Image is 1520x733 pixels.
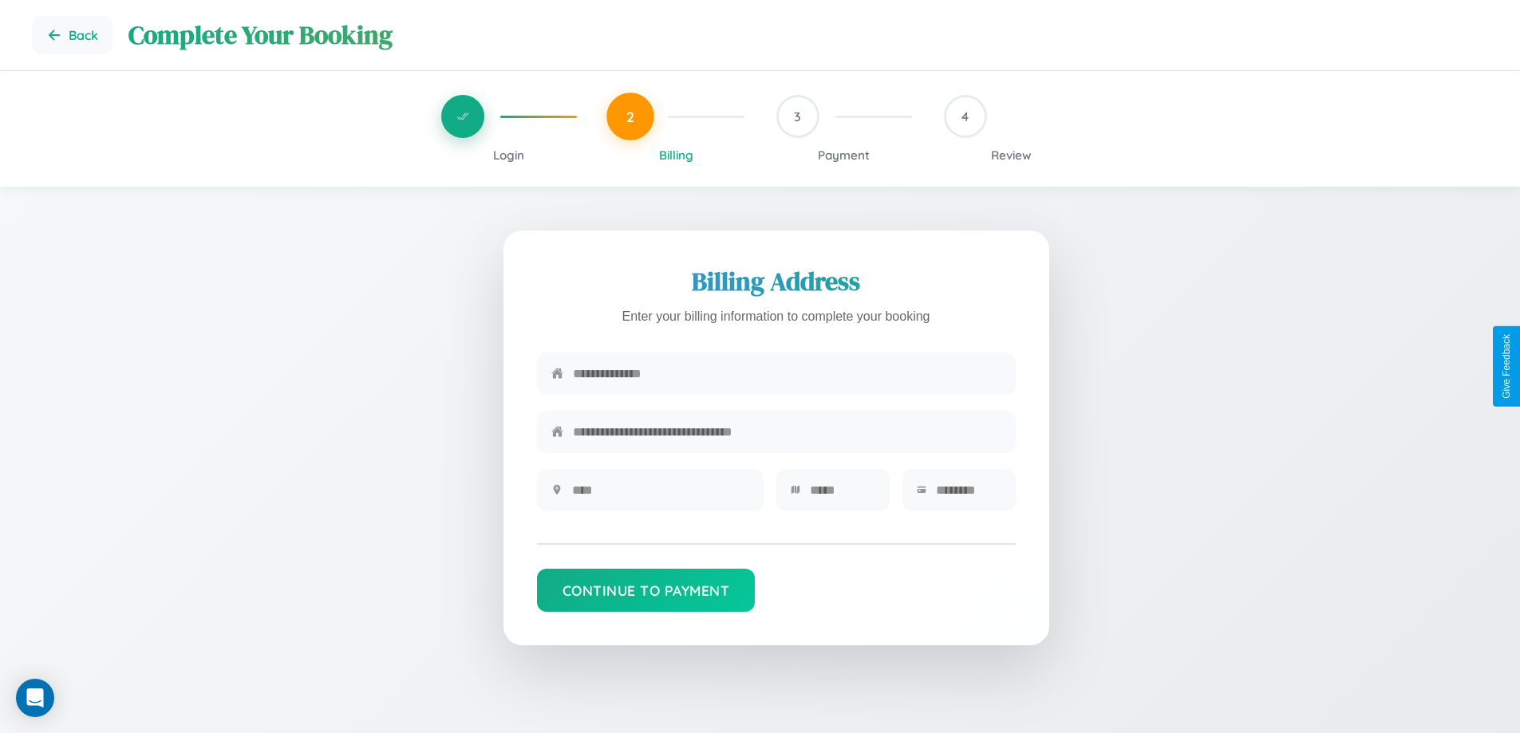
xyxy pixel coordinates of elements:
h2: Billing Address [537,264,1016,299]
span: 4 [961,108,969,124]
span: 3 [794,108,801,124]
button: Continue to Payment [537,569,756,612]
span: Login [493,148,524,163]
div: Open Intercom Messenger [16,679,54,717]
span: Payment [818,148,870,163]
span: Review [991,148,1032,163]
span: 2 [626,108,634,125]
button: Go back [32,16,113,54]
div: Give Feedback [1501,334,1512,399]
h1: Complete Your Booking [128,18,1488,53]
p: Enter your billing information to complete your booking [537,305,1016,329]
span: Billing [659,148,693,163]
